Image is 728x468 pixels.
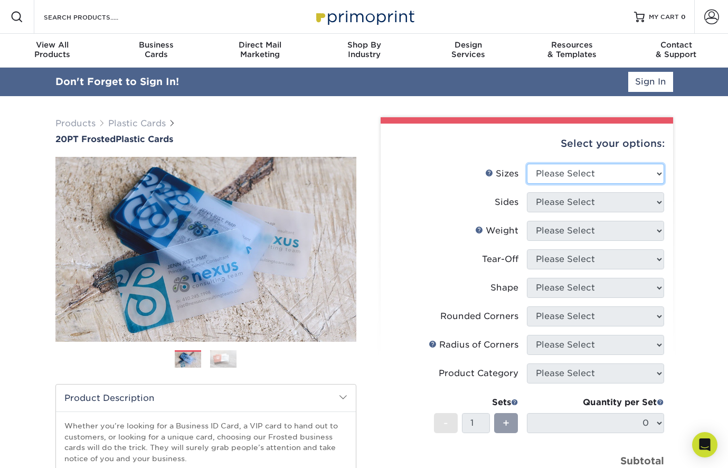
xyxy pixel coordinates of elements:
span: Resources [520,40,624,50]
span: 20PT Frosted [55,134,116,144]
a: Shop ByIndustry [312,34,416,68]
a: DesignServices [416,34,520,68]
img: Plastic Cards 01 [175,351,201,369]
div: Rounded Corners [440,310,518,323]
div: Shape [490,282,518,294]
img: 20PT Frosted 01 [55,145,356,353]
span: Contact [624,40,728,50]
div: Industry [312,40,416,59]
span: MY CART [649,13,679,22]
a: Resources& Templates [520,34,624,68]
div: Marketing [208,40,312,59]
span: Business [104,40,208,50]
img: Primoprint [311,5,417,28]
div: Cards [104,40,208,59]
h2: Product Description [56,385,356,411]
div: Sets [434,396,518,409]
div: Tear-Off [482,253,518,266]
div: Weight [475,224,518,237]
iframe: Google Customer Reviews [3,436,90,464]
div: & Templates [520,40,624,59]
img: Plastic Cards 02 [210,350,237,368]
span: + [503,415,509,431]
a: Contact& Support [624,34,728,68]
h1: Plastic Cards [55,134,356,144]
span: - [443,415,448,431]
input: SEARCH PRODUCTS..... [43,11,146,23]
a: Direct MailMarketing [208,34,312,68]
div: Open Intercom Messenger [692,432,717,457]
div: Services [416,40,520,59]
div: Product Category [439,367,518,380]
div: Don't Forget to Sign In! [55,74,179,89]
span: Direct Mail [208,40,312,50]
a: Plastic Cards [108,118,166,128]
div: Sizes [485,167,518,180]
div: Sides [495,196,518,209]
div: Select your options: [389,124,665,164]
div: Radius of Corners [429,339,518,351]
div: Quantity per Set [527,396,664,409]
strong: Subtotal [620,455,664,466]
a: 20PT FrostedPlastic Cards [55,134,356,144]
a: Sign In [628,72,673,92]
span: 0 [681,13,686,21]
span: Design [416,40,520,50]
div: & Support [624,40,728,59]
a: BusinessCards [104,34,208,68]
a: Products [55,118,96,128]
span: Shop By [312,40,416,50]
